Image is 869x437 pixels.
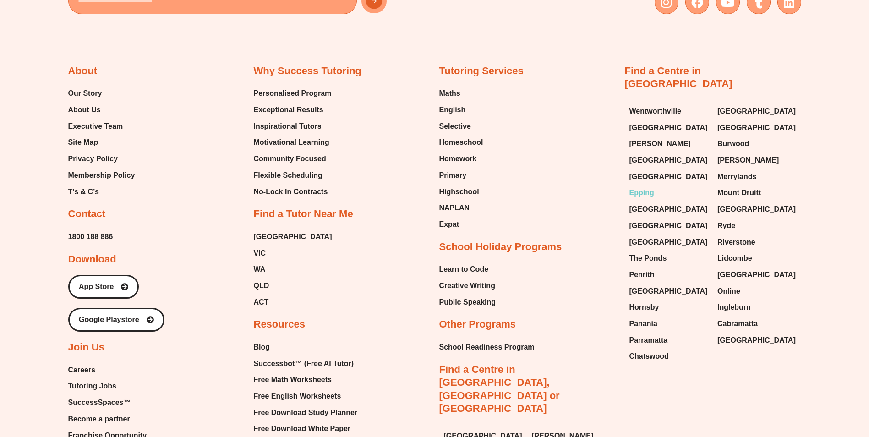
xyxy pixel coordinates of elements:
a: [GEOGRAPHIC_DATA] [717,333,797,347]
span: Privacy Policy [68,152,118,166]
h2: Tutoring Services [439,65,524,78]
a: No-Lock In Contracts [254,185,332,199]
a: Community Focused [254,152,332,166]
a: [GEOGRAPHIC_DATA] [629,284,709,298]
a: [GEOGRAPHIC_DATA] [717,104,797,118]
span: Highschool [439,185,479,199]
span: [GEOGRAPHIC_DATA] [629,219,708,233]
span: Site Map [68,136,98,149]
a: Exceptional Results [254,103,332,117]
span: Free English Worksheets [254,389,341,403]
a: [GEOGRAPHIC_DATA] [717,202,797,216]
a: SuccessSpaces™ [68,396,147,410]
span: ACT [254,295,269,309]
span: [GEOGRAPHIC_DATA] [629,153,708,167]
a: Privacy Policy [68,152,135,166]
a: Motivational Learning [254,136,332,149]
span: Successbot™ (Free AI Tutor) [254,357,354,371]
a: Ingleburn [717,300,797,314]
a: Cabramatta [717,317,797,331]
a: [GEOGRAPHIC_DATA] [629,219,709,233]
a: [GEOGRAPHIC_DATA] [717,268,797,282]
a: English [439,103,483,117]
a: School Readiness Program [439,340,535,354]
a: Maths [439,87,483,100]
a: [GEOGRAPHIC_DATA] [254,230,332,244]
a: Homeschool [439,136,483,149]
h2: School Holiday Programs [439,240,562,254]
a: Burwood [717,137,797,151]
span: [GEOGRAPHIC_DATA] [629,202,708,216]
a: Inspirational Tutors [254,120,332,133]
a: Find a Centre in [GEOGRAPHIC_DATA] [625,65,732,90]
a: Free Math Worksheets [254,373,363,387]
span: Mount Druitt [717,186,761,200]
a: [GEOGRAPHIC_DATA] [717,121,797,135]
h2: Contact [68,208,106,221]
a: Online [717,284,797,298]
a: Homework [439,152,483,166]
a: Tutoring Jobs [68,379,147,393]
a: VIC [254,246,332,260]
a: Free Download White Paper [254,422,363,436]
span: Blog [254,340,270,354]
span: Parramatta [629,333,668,347]
span: Merrylands [717,170,756,184]
span: About Us [68,103,101,117]
a: [GEOGRAPHIC_DATA] [629,121,709,135]
a: Our Story [68,87,135,100]
a: Panania [629,317,709,331]
a: WA [254,262,332,276]
span: App Store [79,283,114,290]
span: The Ponds [629,251,667,265]
h2: Join Us [68,341,104,354]
h2: Other Programs [439,318,516,331]
span: Our Story [68,87,102,100]
span: Expat [439,218,459,231]
span: Panania [629,317,657,331]
span: WA [254,262,266,276]
span: Become a partner [68,412,130,426]
span: Maths [439,87,460,100]
a: Primary [439,169,483,182]
a: Site Map [68,136,135,149]
span: [GEOGRAPHIC_DATA] [629,284,708,298]
span: [GEOGRAPHIC_DATA] [629,121,708,135]
span: Cabramatta [717,317,758,331]
span: Inspirational Tutors [254,120,322,133]
a: ACT [254,295,332,309]
span: T’s & C’s [68,185,99,199]
a: Learn to Code [439,262,496,276]
span: [GEOGRAPHIC_DATA] [629,170,708,184]
a: Public Speaking [439,295,496,309]
span: Penrith [629,268,655,282]
span: VIC [254,246,266,260]
a: Chatswood [629,350,709,363]
span: Free Download White Paper [254,422,351,436]
h2: Why Success Tutoring [254,65,362,78]
a: Penrith [629,268,709,282]
span: NAPLAN [439,201,470,215]
a: Creative Writing [439,279,496,293]
a: Successbot™ (Free AI Tutor) [254,357,363,371]
a: Epping [629,186,709,200]
a: 1800 188 886 [68,230,113,244]
span: Lidcombe [717,251,752,265]
a: About Us [68,103,135,117]
a: Riverstone [717,235,797,249]
a: Free English Worksheets [254,389,363,403]
a: [PERSON_NAME] [629,137,709,151]
a: Free Download Study Planner [254,406,363,420]
label: Please complete this required field. [2,29,254,38]
a: [GEOGRAPHIC_DATA] [629,153,709,167]
span: Ryde [717,219,735,233]
a: Hornsby [629,300,709,314]
span: SuccessSpaces™ [68,396,131,410]
span: Personalised Program [254,87,332,100]
a: Parramatta [629,333,709,347]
